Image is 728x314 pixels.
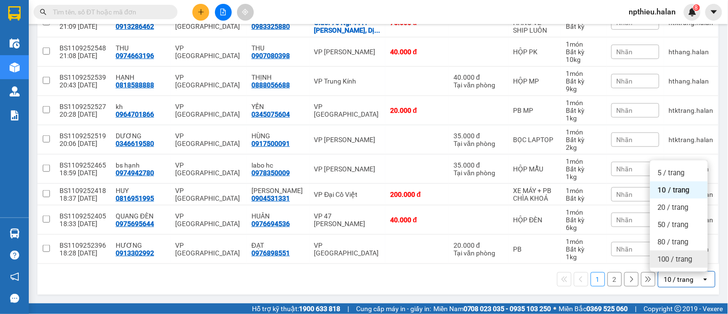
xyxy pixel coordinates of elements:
span: Miền Nam [433,303,551,314]
span: 20 / trang [658,203,689,212]
div: HẠNH [116,73,166,81]
div: VP [GEOGRAPHIC_DATA] [175,161,242,177]
div: YẾN [251,103,305,110]
div: BS1109252548 [60,44,106,52]
div: HỘP ĐÈN [513,216,556,224]
div: hthang.halan [669,48,714,56]
div: 2 kg [566,144,602,151]
div: Tại văn phòng [454,140,503,147]
div: HỘP PK [513,48,556,56]
div: Tại văn phòng [454,249,503,257]
div: 1 món [566,40,602,48]
div: DƯƠNG [116,132,166,140]
div: Bất kỳ [566,48,602,56]
div: 1 món [566,70,602,77]
span: 10 / trang [658,185,690,195]
span: 5 / trang [658,168,685,178]
div: PB MP [513,107,556,114]
div: BS1109252527 [60,103,106,110]
div: 40.000 đ [390,48,444,56]
div: htktrang.halan [669,136,714,144]
div: VP [GEOGRAPHIC_DATA] [175,242,242,257]
div: 18:59 [DATE] [60,169,106,177]
button: aim [237,4,254,21]
div: 0974942780 [116,169,154,177]
div: 0346619580 [116,140,154,147]
strong: 1900 633 818 [299,305,340,313]
span: Nhãn [617,77,633,85]
img: logo-vxr [8,6,21,21]
div: 20:28 [DATE] [60,110,106,118]
div: 1 món [566,238,602,245]
img: warehouse-icon [10,38,20,48]
div: 1 món [566,208,602,216]
span: aim [242,9,249,15]
div: Bất kỳ [566,165,602,173]
div: 0818588888 [116,81,154,89]
div: 0976694536 [251,220,290,228]
button: file-add [215,4,232,21]
div: HỘP MP [513,77,556,85]
div: 0888056688 [251,81,290,89]
div: 1 món [566,128,602,136]
div: 40.000 đ [454,73,503,81]
div: htktrang.halan [669,107,714,114]
div: 0816951995 [116,194,154,202]
span: npthieu.halan [621,6,684,18]
div: 21:09 [DATE] [60,23,106,30]
span: caret-down [710,8,718,16]
div: THU [251,44,305,52]
div: VP [GEOGRAPHIC_DATA] [175,44,242,60]
div: VP [GEOGRAPHIC_DATA] [175,103,242,118]
div: BS1109252405 [60,212,106,220]
span: Nhãn [617,107,633,114]
span: notification [10,272,19,281]
div: Bất kỳ [566,107,602,114]
div: NGỌC ANH [251,187,305,194]
div: HƯƠNG [116,242,166,249]
div: 0978350009 [251,169,290,177]
div: 0976898551 [251,249,290,257]
span: Cung cấp máy in - giấy in: [356,303,431,314]
div: 20.000 đ [390,107,444,114]
div: VP [PERSON_NAME] [314,165,381,173]
span: plus [198,9,204,15]
div: XE MÁY + PB CHÌA KHOÁ [513,187,556,202]
span: 80 / trang [658,237,689,247]
div: 10 / trang [664,275,694,284]
div: BS1109252465 [60,161,106,169]
div: 0907080398 [251,52,290,60]
span: | [635,303,637,314]
span: search [40,9,47,15]
div: 0904531331 [251,194,290,202]
div: 0913302992 [116,249,154,257]
button: plus [192,4,209,21]
span: ⚪️ [554,307,557,311]
div: 40.000 đ [390,216,444,224]
div: 6 kg [566,224,602,231]
div: VP [PERSON_NAME] [314,136,381,144]
div: 1 món [566,187,602,194]
div: kh [116,103,166,110]
div: BỌC LAPTOP [513,136,556,144]
div: HÙNG [251,132,305,140]
span: Hỗ trợ kỹ thuật: [252,303,340,314]
div: 200.000 đ [390,191,444,198]
div: 0974663196 [116,52,154,60]
span: Nhãn [617,216,633,224]
div: 18:28 [DATE] [60,249,106,257]
div: HỘP MẪU [513,165,556,173]
div: 35.000 đ [454,161,503,169]
button: 1 [591,272,605,287]
img: warehouse-icon [10,62,20,72]
span: file-add [220,9,227,15]
div: PB [513,245,556,253]
div: VP Đại Cồ Việt [314,191,381,198]
div: 1 kg [566,114,602,122]
sup: 8 [693,4,700,11]
div: 0913286462 [116,23,154,30]
div: VP [PERSON_NAME] [314,48,381,56]
div: 1 món [566,157,602,165]
div: 0983325880 [251,23,290,30]
div: Bất kỳ [566,194,602,202]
